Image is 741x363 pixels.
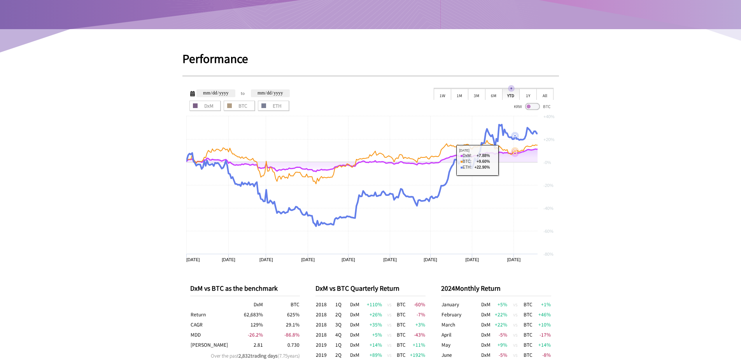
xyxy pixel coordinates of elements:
th: DxM [227,299,263,309]
text: -60% [543,229,554,234]
td: vs [508,299,523,309]
div: 3M [468,88,485,100]
td: DxM [480,319,492,330]
td: BTC [523,309,535,319]
td: 625 % [263,309,300,319]
td: DxM [480,350,492,360]
td: -43 % [406,330,426,340]
td: +89 % [360,350,382,360]
p: Over the past ( 7.75 years) [190,352,300,359]
td: BTC [523,340,535,350]
text: [DATE] [186,257,200,262]
td: vs [508,350,523,360]
td: BTC [523,319,535,330]
th: Compound Annual Growth Rate [190,319,227,330]
td: BTC [523,330,535,340]
td: vs [382,319,396,330]
td: BTC [396,299,406,309]
td: +46 % [535,309,551,319]
td: DxM [480,309,492,319]
td: 1Q [335,299,350,309]
td: +1 % [535,299,551,309]
span: BTC [543,103,550,109]
td: 2.81 [227,340,263,350]
td: +22 % [492,309,508,319]
td: BTC [396,330,406,340]
td: DxM [350,299,360,309]
td: April [441,330,480,340]
td: -5 % [492,350,508,360]
td: +110 % [360,299,382,309]
th: BTC [263,299,300,309]
td: +11 % [406,340,426,350]
td: 62,683 % [227,309,263,319]
td: BTC [523,299,535,309]
text: +40% [543,114,555,119]
td: 2018 [315,299,335,309]
td: +14 % [535,340,551,350]
span: 2,832 trading days [238,352,278,359]
text: [DATE] [465,257,479,262]
text: -80% [543,252,554,257]
h1: Performance [182,52,559,64]
td: +35 % [360,319,382,330]
p: 2024 Monthly Return [441,283,551,293]
td: 29.1 % [263,319,300,330]
td: 2018 [315,330,335,340]
td: vs [382,299,396,309]
div: 1M [451,88,468,100]
td: vs [508,330,523,340]
text: [DATE] [342,257,355,262]
td: +5 % [492,299,508,309]
td: +10 % [535,319,551,330]
td: +3 % [406,319,426,330]
td: 2Q [335,309,350,319]
text: -0% [543,160,551,165]
span: to [241,89,245,97]
text: [DATE] [301,257,315,262]
span: BTC [226,103,252,108]
span: -26.2 % [248,331,263,338]
td: +192 % [406,350,426,360]
text: [DATE] [507,257,520,262]
td: March [441,319,480,330]
span: DxM [192,103,218,108]
text: [DATE] [424,257,437,262]
td: 2018 [315,309,335,319]
div: YTD [502,88,519,100]
td: 2018 [315,319,335,330]
div: 1W [434,88,451,100]
td: DxM [350,340,360,350]
td: -17 % [535,330,551,340]
td: 4Q [335,330,350,340]
td: January [441,299,480,309]
td: DxM [350,330,360,340]
td: February [441,309,480,319]
text: [DATE] [383,257,397,262]
td: May [441,340,480,350]
text: [DATE] [259,257,273,262]
td: 1Q [335,340,350,350]
td: vs [382,350,396,360]
td: BTC [396,340,406,350]
td: -5 % [492,330,508,340]
td: -60 % [406,299,426,309]
div: All [536,88,554,100]
td: vs [382,330,396,340]
text: -20% [543,183,554,188]
th: Return [190,309,227,319]
td: BTC [396,350,406,360]
td: +22 % [492,319,508,330]
td: +9 % [492,340,508,350]
span: Sharpe Ratio [191,341,228,348]
td: DxM [480,330,492,340]
td: 129 % [227,319,263,330]
div: 1Y [519,88,536,100]
p: DxM vs BTC as the benchmark [190,283,300,293]
td: 2Q [335,350,350,360]
td: DxM [480,340,492,350]
td: DxM [480,299,492,309]
span: KRW [514,103,522,109]
td: BTC [396,309,406,319]
td: vs [382,340,396,350]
